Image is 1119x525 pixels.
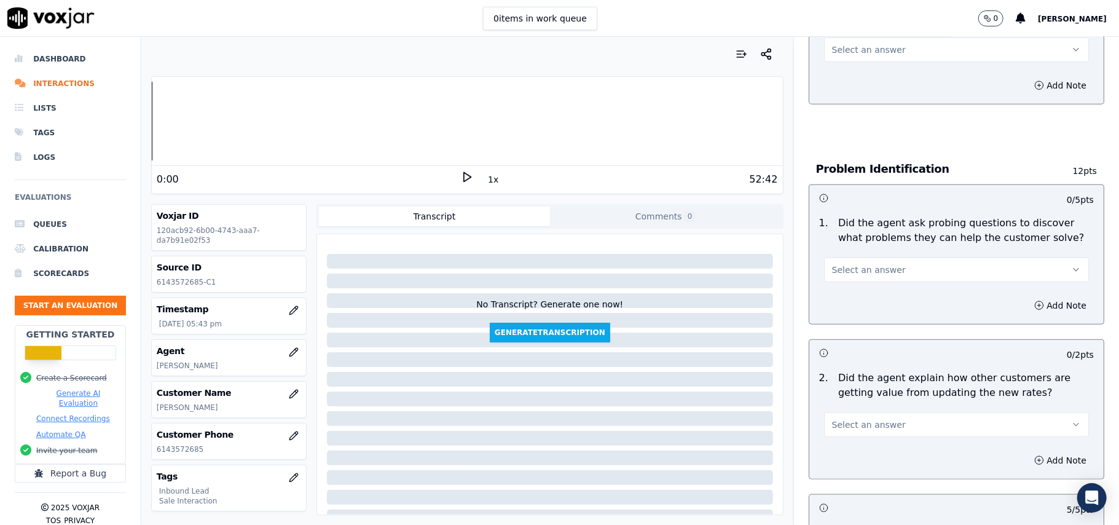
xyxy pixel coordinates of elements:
p: 6143572685 [157,444,301,454]
button: Invite your team [36,446,97,456]
button: Add Note [1027,297,1094,314]
h3: Tags [157,470,301,483]
h2: Getting Started [26,328,114,341]
p: 0 [994,14,999,23]
p: 0 / 5 pts [1067,194,1094,206]
span: Select an answer [832,44,906,56]
div: 0:00 [157,172,179,187]
p: [DATE] 05:43 pm [159,319,301,329]
button: 0 [978,10,1004,26]
button: 1x [485,171,501,188]
div: No Transcript? Generate one now! [476,298,623,323]
p: 2025 Voxjar [51,503,100,513]
h3: Agent [157,345,301,357]
button: 0items in work queue [483,7,597,30]
p: 0 / 2 pts [1067,349,1094,361]
span: [PERSON_NAME] [1038,15,1107,23]
div: 52:42 [749,172,777,187]
p: 2 . [814,371,833,400]
button: Report a Bug [15,464,126,483]
button: GenerateTranscription [490,323,610,342]
p: Sale Interaction [159,496,301,506]
h3: Voxjar ID [157,210,301,222]
p: [PERSON_NAME] [157,403,301,412]
p: [PERSON_NAME] [157,361,301,371]
div: Open Intercom Messenger [1077,483,1107,513]
button: [PERSON_NAME] [1038,11,1119,26]
button: Connect Recordings [36,414,110,424]
p: 6143572685-C1 [157,277,301,287]
h3: Customer Name [157,387,301,399]
button: Transcript [319,207,550,226]
p: Did the agent explain how other customers are getting value from updating the new rates? [838,371,1094,400]
p: Did the agent ask probing questions to discover what problems they can help the customer solve? [838,216,1094,245]
p: 12 pts [1050,165,1097,177]
p: 5 / 5 pts [1067,503,1094,516]
a: Interactions [15,71,126,96]
button: Add Note [1027,452,1094,469]
p: 120acb92-6b00-4743-aaa7-da7b91e02f53 [157,226,301,245]
a: Lists [15,96,126,120]
a: Tags [15,120,126,145]
h3: Problem Identification [816,161,1050,177]
button: Comments [550,207,781,226]
a: Dashboard [15,47,126,71]
a: Scorecards [15,261,126,286]
a: Queues [15,212,126,237]
button: 0 [978,10,1016,26]
a: Calibration [15,237,126,261]
span: Select an answer [832,264,906,276]
h3: Timestamp [157,303,301,315]
h6: Evaluations [15,190,126,212]
p: 1 . [814,216,833,245]
span: Select an answer [832,419,906,431]
span: 0 [685,211,696,222]
button: Add Note [1027,77,1094,94]
h3: Customer Phone [157,428,301,441]
button: Start an Evaluation [15,296,126,315]
button: Create a Scorecard [36,373,107,383]
h3: Source ID [157,261,301,274]
p: Inbound Lead [159,486,301,496]
img: voxjar logo [7,7,95,29]
a: Logs [15,145,126,170]
button: Generate AI Evaluation [36,389,120,408]
button: Automate QA [36,430,85,440]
